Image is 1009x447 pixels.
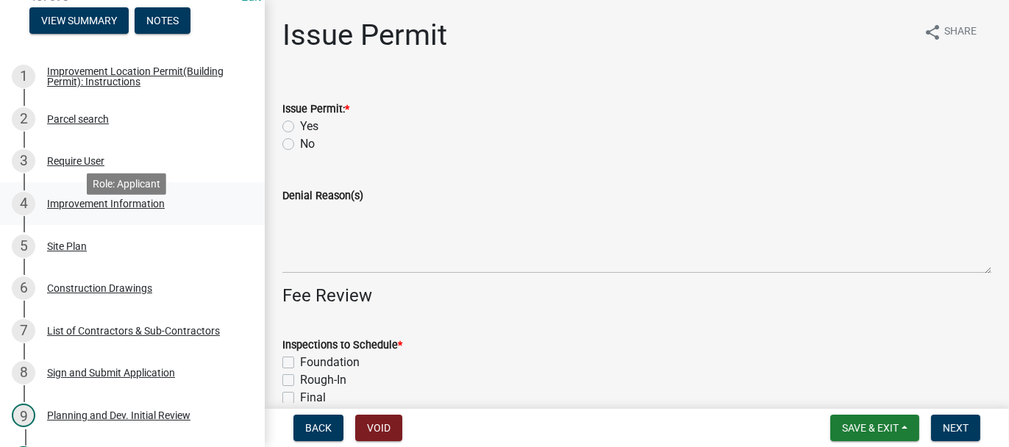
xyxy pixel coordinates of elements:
[305,422,332,434] span: Back
[355,415,402,441] button: Void
[282,340,402,351] label: Inspections to Schedule
[282,18,447,53] h1: Issue Permit
[842,422,899,434] span: Save & Exit
[12,107,35,131] div: 2
[300,389,326,407] label: Final
[12,361,35,385] div: 8
[300,371,346,389] label: Rough-In
[47,114,109,124] div: Parcel search
[12,65,35,88] div: 1
[12,276,35,300] div: 6
[135,16,190,28] wm-modal-confirm: Notes
[282,191,363,201] label: Denial Reason(s)
[924,24,941,41] i: share
[135,7,190,34] button: Notes
[282,285,991,307] h4: Fee Review
[300,135,315,153] label: No
[830,415,919,441] button: Save & Exit
[944,24,977,41] span: Share
[87,173,166,194] div: Role: Applicant
[300,118,318,135] label: Yes
[47,241,87,251] div: Site Plan
[47,66,241,87] div: Improvement Location Permit(Building Permit): Instructions
[47,156,104,166] div: Require User
[943,422,969,434] span: Next
[12,319,35,343] div: 7
[12,192,35,215] div: 4
[282,104,349,115] label: Issue Permit:
[12,235,35,258] div: 5
[47,199,165,209] div: Improvement Information
[29,7,129,34] button: View Summary
[47,410,190,421] div: Planning and Dev. Initial Review
[293,415,343,441] button: Back
[12,404,35,427] div: 9
[12,149,35,173] div: 3
[912,18,988,46] button: shareShare
[47,283,152,293] div: Construction Drawings
[29,16,129,28] wm-modal-confirm: Summary
[300,354,360,371] label: Foundation
[931,415,980,441] button: Next
[47,368,175,378] div: Sign and Submit Application
[47,326,220,336] div: List of Contractors & Sub-Contractors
